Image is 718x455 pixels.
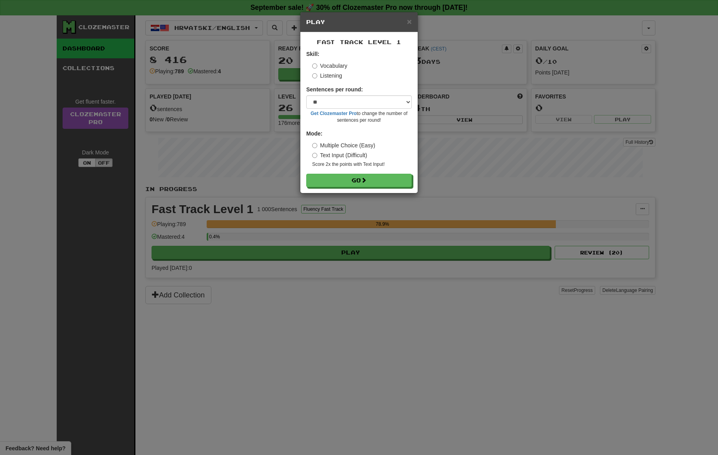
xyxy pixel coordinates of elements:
a: Get Clozemaster Pro [311,111,357,116]
strong: Mode: [306,130,322,137]
small: Score 2x the points with Text Input ! [312,161,412,168]
input: Listening [312,73,317,78]
span: Fast Track Level 1 [317,39,401,45]
input: Multiple Choice (Easy) [312,143,317,148]
button: Go [306,174,412,187]
label: Multiple Choice (Easy) [312,141,375,149]
label: Vocabulary [312,62,347,70]
input: Text Input (Difficult) [312,153,317,158]
button: Close [407,17,412,26]
label: Text Input (Difficult) [312,151,367,159]
label: Sentences per round: [306,85,363,93]
input: Vocabulary [312,63,317,69]
span: × [407,17,412,26]
strong: Skill: [306,51,319,57]
h5: Play [306,18,412,26]
small: to change the number of sentences per round! [306,110,412,124]
label: Listening [312,72,342,80]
